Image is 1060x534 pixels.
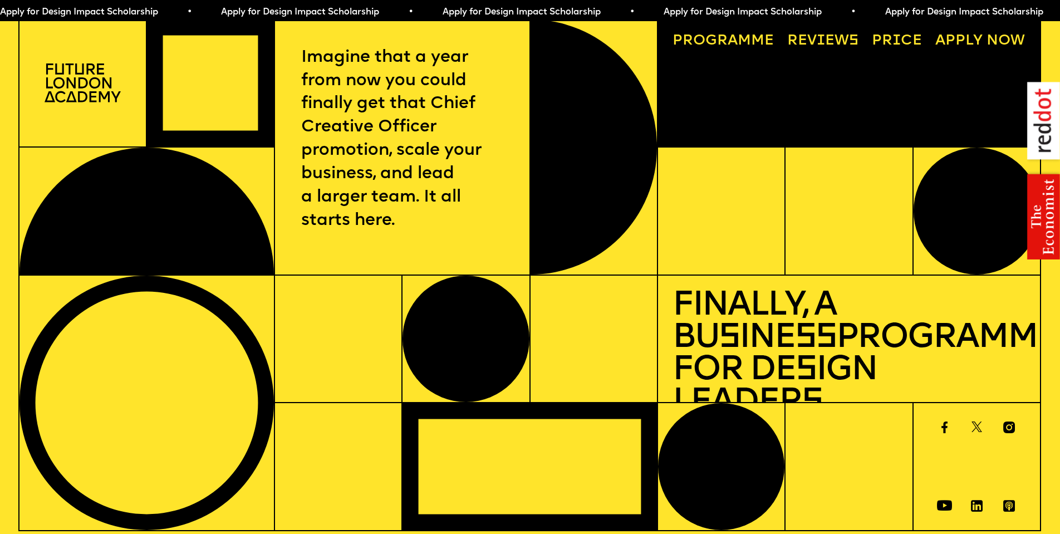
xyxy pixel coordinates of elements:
a: Price [865,27,929,56]
span: • [848,8,853,17]
a: Reviews [780,27,866,56]
span: A [935,33,945,48]
span: s [796,354,816,388]
span: ss [795,321,836,355]
span: • [406,8,411,17]
h1: Finally, a Bu ine Programme for De ign Leader [673,290,1025,419]
span: a [728,33,738,48]
span: • [627,8,632,17]
p: Imagine that a year from now you could finally get that Chief Creative Officer promotion, scale y... [301,46,503,233]
a: Apply now [928,27,1032,56]
span: s [802,386,822,420]
span: s [719,321,739,355]
a: Programme [665,27,781,56]
span: • [184,8,189,17]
